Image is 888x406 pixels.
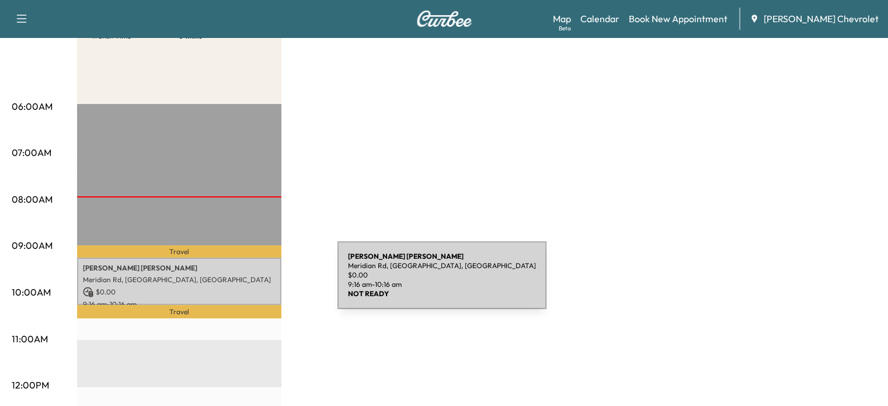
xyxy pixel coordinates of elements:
img: Curbee Logo [416,11,472,27]
p: $ 0.00 [83,287,276,297]
p: 07:00AM [12,145,51,159]
p: 09:00AM [12,238,53,252]
p: Travel [77,305,281,318]
a: Calendar [580,12,619,26]
p: 11:00AM [12,332,48,346]
p: Travel [77,245,281,258]
div: Beta [559,24,571,33]
p: [PERSON_NAME] [PERSON_NAME] [83,263,276,273]
p: 9:16 am - 10:16 am [83,300,276,309]
p: 12:00PM [12,378,49,392]
p: Meridian Rd, [GEOGRAPHIC_DATA], [GEOGRAPHIC_DATA] [83,275,276,284]
p: 08:00AM [12,192,53,206]
p: 06:00AM [12,99,53,113]
a: MapBeta [553,12,571,26]
p: 10:00AM [12,285,51,299]
span: [PERSON_NAME] Chevrolet [764,12,879,26]
a: Book New Appointment [629,12,727,26]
